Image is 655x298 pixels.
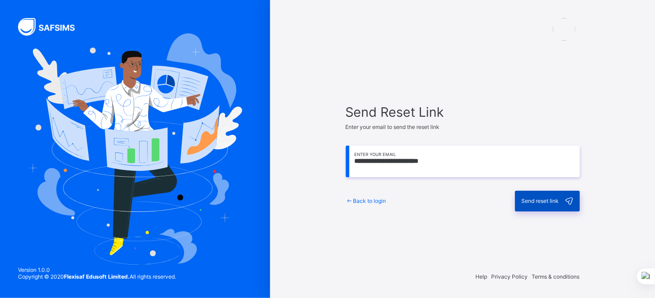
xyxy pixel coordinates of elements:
strong: Flexisaf Edusoft Limited. [64,273,130,280]
span: Back to login [353,197,386,204]
span: Privacy Policy [492,273,528,280]
span: Enter your email to send the reset link [346,124,440,130]
span: Help [476,273,488,280]
a: Back to login [346,197,386,204]
span: Send reset link [522,197,559,204]
span: Copyright © 2020 All rights reserved. [18,273,176,280]
span: Terms & conditions [532,273,580,280]
span: Send Reset Link [346,104,580,120]
img: Hero Image [28,33,242,264]
span: Version 1.0.0 [18,266,176,273]
img: SAFSIMS Logo [18,18,86,36]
